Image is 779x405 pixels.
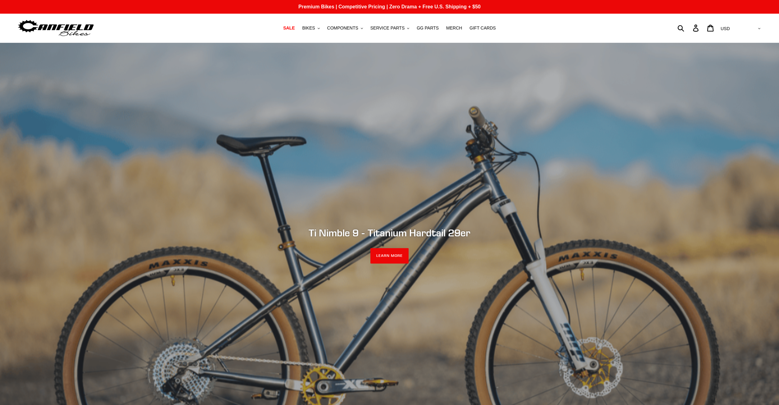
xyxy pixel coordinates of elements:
[446,25,462,31] span: MERCH
[327,25,358,31] span: COMPONENTS
[367,24,412,32] button: SERVICE PARTS
[681,21,697,35] input: Search
[370,25,405,31] span: SERVICE PARTS
[443,24,465,32] a: MERCH
[469,25,496,31] span: GIFT CARDS
[280,24,298,32] a: SALE
[220,227,559,239] h2: Ti Nimble 9 - Titanium Hardtail 29er
[299,24,323,32] button: BIKES
[414,24,442,32] a: GG PARTS
[417,25,439,31] span: GG PARTS
[370,248,409,264] a: LEARN MORE
[302,25,315,31] span: BIKES
[17,18,95,38] img: Canfield Bikes
[324,24,366,32] button: COMPONENTS
[466,24,499,32] a: GIFT CARDS
[283,25,295,31] span: SALE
